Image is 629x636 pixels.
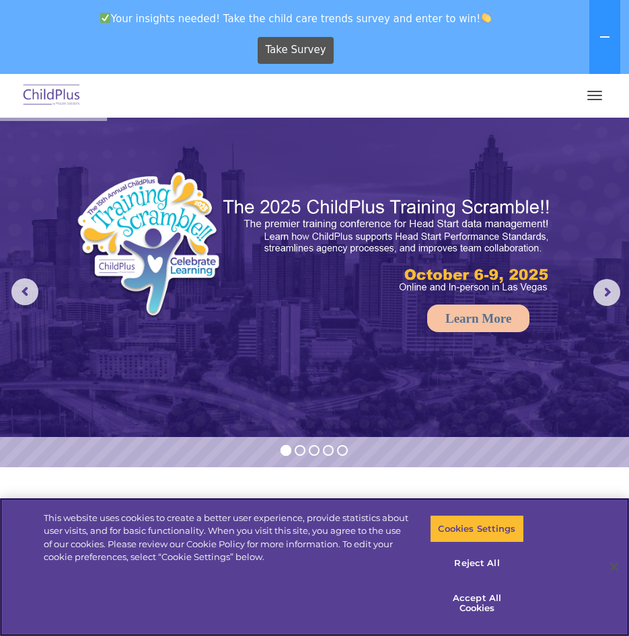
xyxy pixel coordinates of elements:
img: ✅ [100,13,110,23]
span: Your insights needed! Take the child care trends survey and enter to win! [5,5,587,32]
a: Take Survey [258,37,334,64]
button: Accept All Cookies [430,584,524,623]
a: Learn More [427,305,529,332]
span: Take Survey [265,38,326,62]
button: Close [599,552,629,582]
button: Cookies Settings [430,515,524,543]
button: Reject All [430,549,524,578]
img: ChildPlus by Procare Solutions [20,80,83,112]
img: 👏 [481,13,491,23]
div: This website uses cookies to create a better user experience, provide statistics about user visit... [44,512,411,564]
